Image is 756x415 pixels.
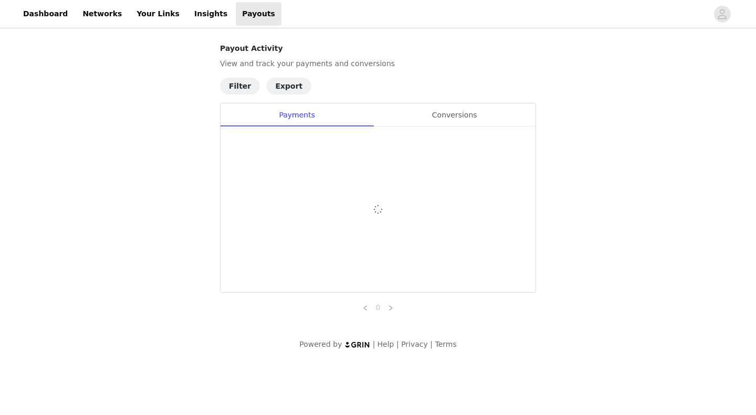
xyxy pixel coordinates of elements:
a: Payouts [236,2,281,26]
li: 0 [372,301,384,314]
button: Filter [220,78,260,94]
div: avatar [717,6,727,23]
span: | [396,340,399,348]
li: Previous Page [359,301,372,314]
a: Networks [76,2,128,26]
span: Powered by [299,340,342,348]
i: icon: left [362,305,369,311]
button: Export [266,78,311,94]
a: 0 [372,302,384,313]
a: Your Links [130,2,186,26]
a: Dashboard [17,2,74,26]
span: | [373,340,375,348]
a: Insights [188,2,234,26]
a: Terms [435,340,456,348]
h4: Payout Activity [220,43,536,54]
img: logo [344,341,371,348]
a: Help [377,340,394,348]
a: Privacy [401,340,428,348]
li: Next Page [384,301,397,314]
p: View and track your payments and conversions [220,58,536,69]
div: Conversions [373,103,535,127]
span: | [430,340,433,348]
div: Payments [220,103,373,127]
i: icon: right [387,305,394,311]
